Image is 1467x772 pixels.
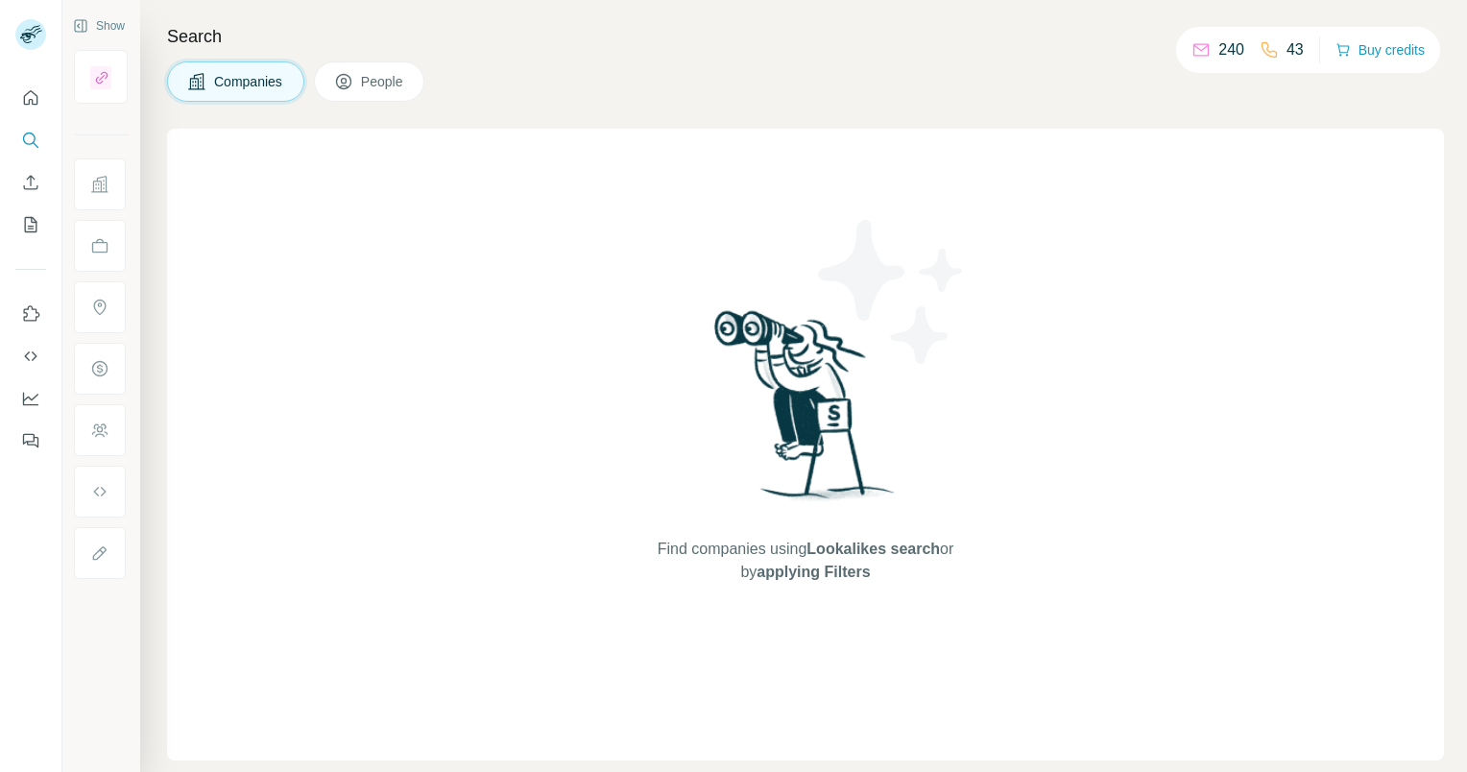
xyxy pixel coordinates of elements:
span: Lookalikes search [806,541,940,557]
span: People [361,72,405,91]
button: Enrich CSV [15,165,46,200]
button: Search [15,123,46,157]
img: Surfe Illustration - Stars [806,205,978,378]
span: Find companies using or by [652,538,959,584]
button: Buy credits [1335,36,1425,63]
button: Quick start [15,81,46,115]
button: Use Surfe on LinkedIn [15,297,46,331]
p: 240 [1218,38,1244,61]
button: Use Surfe API [15,339,46,374]
button: Feedback [15,423,46,458]
p: 43 [1287,38,1304,61]
span: Companies [214,72,284,91]
button: My lists [15,207,46,242]
h4: Search [167,23,1444,50]
button: Show [60,12,138,40]
img: Surfe Illustration - Woman searching with binoculars [706,305,905,519]
span: applying Filters [757,564,870,580]
button: Dashboard [15,381,46,416]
